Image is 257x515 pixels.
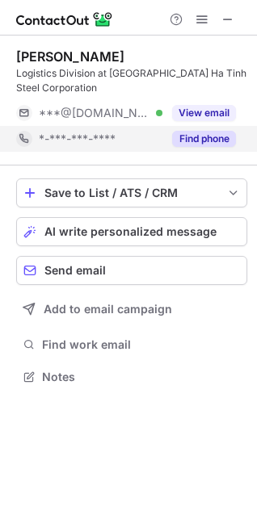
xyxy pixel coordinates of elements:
[16,66,247,95] div: Logistics Division at [GEOGRAPHIC_DATA] Ha Tinh Steel Corporation
[44,186,219,199] div: Save to List / ATS / CRM
[16,217,247,246] button: AI write personalized message
[16,48,124,65] div: [PERSON_NAME]
[16,366,247,388] button: Notes
[16,10,113,29] img: ContactOut v5.3.10
[44,264,106,277] span: Send email
[172,131,236,147] button: Reveal Button
[42,337,241,352] span: Find work email
[42,370,241,384] span: Notes
[44,225,217,238] span: AI write personalized message
[44,303,172,316] span: Add to email campaign
[16,178,247,207] button: save-profile-one-click
[16,333,247,356] button: Find work email
[39,106,150,120] span: ***@[DOMAIN_NAME]
[16,295,247,324] button: Add to email campaign
[172,105,236,121] button: Reveal Button
[16,256,247,285] button: Send email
